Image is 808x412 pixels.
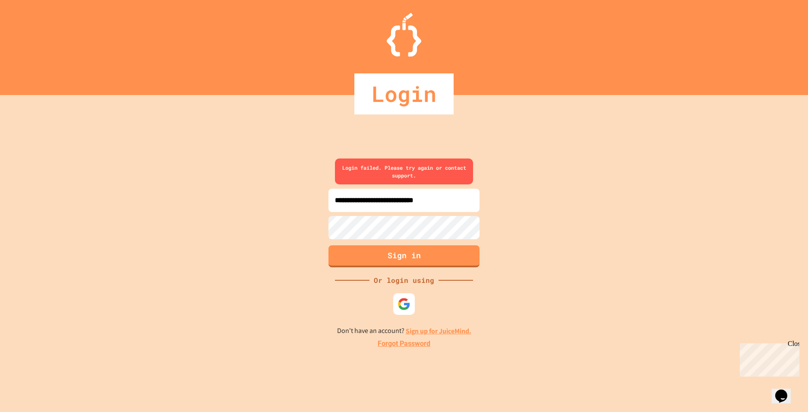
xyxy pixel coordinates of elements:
[3,3,60,55] div: Chat with us now!Close
[337,326,471,336] p: Don't have an account?
[387,13,421,57] img: Logo.svg
[369,275,439,285] div: Or login using
[406,326,471,336] a: Sign up for JuiceMind.
[335,158,473,184] div: Login failed. Please try again or contact support.
[772,377,799,403] iframe: chat widget
[378,339,430,349] a: Forgot Password
[398,298,410,311] img: google-icon.svg
[736,340,799,377] iframe: chat widget
[328,245,480,267] button: Sign in
[354,73,454,114] div: Login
